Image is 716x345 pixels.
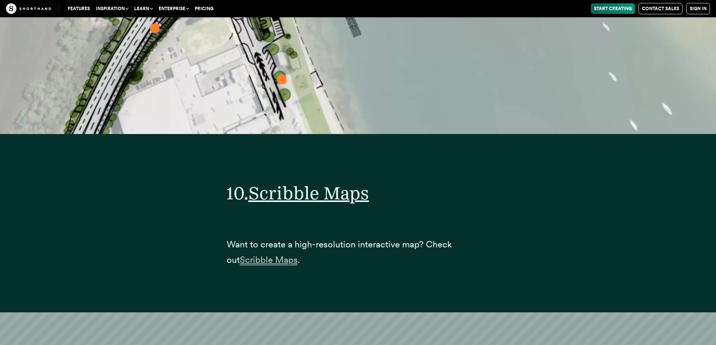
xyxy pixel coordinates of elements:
[93,3,131,14] button: Inspiration
[686,3,710,14] a: Sign in
[192,3,216,14] a: Pricing
[240,254,298,265] a: Scribble Maps
[131,3,156,14] button: Learn
[298,254,300,265] span: .
[639,3,683,14] a: Contact Sales
[248,182,369,204] a: Scribble Maps
[227,239,452,265] span: Want to create a high-resolution interactive map? Check out
[240,254,298,265] span: Scribble Maps
[65,3,93,14] a: Features
[591,3,635,14] a: Start Creating
[227,182,248,204] span: 10.
[6,3,51,14] img: The Craft
[156,3,192,14] button: Enterprise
